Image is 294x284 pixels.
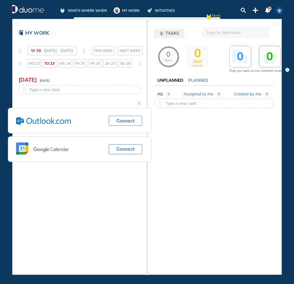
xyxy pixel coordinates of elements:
img: mywork-red-on.755fc005.svg [19,30,24,36]
div: activity-box [229,46,251,68]
div: initiatives-off [146,7,153,14]
button: this-week [92,46,115,55]
a: MY WORK [114,7,140,14]
button: All [155,90,165,98]
div: task-ellipse [52,30,56,37]
img: mywork-on.5af487f3.svg [114,7,120,14]
img: whoswherewhen-off.a3085474.svg [60,8,65,13]
div: round_unchecked [22,87,26,92]
div: activity-box [259,46,281,68]
button: Created by me [231,90,264,98]
span: UNPLANNED [157,77,183,84]
button: Connect [109,116,142,126]
span: INITIATIVES [155,8,175,14]
img: plus-topbar.b126d2c6.svg [253,8,258,13]
span: [DATE] [40,77,50,84]
div: whoswherewhen-off [59,7,66,14]
span: Done [165,59,172,63]
span: 0 [193,47,202,64]
img: new-notification.cd065810.svg [206,12,212,22]
div: activity-box [187,46,208,67]
img: fullwidthpage.7645317a.svg [274,22,279,26]
img: thin-left-arrow-grey.f0cbfd8f.svg [19,61,21,66]
div: cross-thin [135,99,144,108]
div: notification-panel-on [265,8,270,13]
button: Connect [109,144,142,154]
span: Connect [116,117,135,125]
div: thin-right-arrow-grey [83,46,86,55]
img: initiatives-off.b77ef7b9.svg [147,9,152,13]
div: thin-left-arrow-grey [19,58,21,69]
div: NaN% 0/0 [158,46,179,67]
span: FD [277,8,282,13]
span: NEXT WEEK [120,48,141,54]
a: WHO'S WHERE WHEN [59,7,107,14]
div: outlook [16,117,71,125]
span: assigned [193,64,203,67]
div: mywork-on [114,7,120,14]
img: notification-panel-on.a48c1939.svg [265,8,270,13]
img: task-ellipse.fef7074b.svg [52,30,56,37]
input: Type to find tasks [203,27,269,38]
span: Assigned to me [183,91,213,97]
span: [DATE] - [DATE] [44,47,73,54]
img: cross-bg.b2a90242.svg [285,68,289,72]
span: MY WORK [122,8,140,14]
span: NEW [193,60,202,64]
span: W 39 [31,47,41,54]
div: thin-left-arrow-grey [19,46,22,55]
div: round_unchecked [158,101,162,105]
div: cross-bg [285,68,289,72]
button: UNPLANNED [155,77,186,84]
img: thin-left-arrow-grey.f0cbfd8f.svg [19,48,22,53]
span: MY WORK [25,29,49,37]
button: Assigned to me [181,90,216,98]
img: duome-logo-whitelogo.b0ca3abf.svg [11,5,44,14]
img: round_unchecked.fea2151d.svg [158,101,162,105]
span: [DATE] [19,76,37,84]
img: thin-right-arrow-grey.874f3e01.svg [83,48,86,53]
span: WHO'S WHERE WHEN [68,8,107,14]
div: fullwidthpage [274,22,279,26]
span: TASKS [166,30,179,36]
span: 0 [159,50,177,62]
div: plus-topbar [253,8,258,13]
span: 0 [165,91,172,98]
span: 0 [264,91,270,98]
span: All [157,91,163,97]
div: google [16,142,73,156]
img: cross-thin.6f54a4cd.svg [138,102,141,105]
img: thin-right-arrow-grey.874f3e01.svg [138,61,141,66]
span: THIS WEEK [94,48,113,54]
a: duome-logo-whitelogologo-notext [11,5,44,14]
img: outlook.05b6f53f.svg [16,117,71,125]
div: thin-right-arrow-grey [138,58,141,69]
a: INITIATIVES [146,7,175,14]
span: Created by me [234,91,261,97]
span: 98 [268,7,271,10]
div: duome-logo-whitelogo [11,5,44,14]
span: 0 [216,91,222,98]
img: round_unchecked.fea2151d.svg [22,87,26,92]
div: new-notification [206,12,212,22]
div: mywork-red-on [19,30,24,36]
span: Drag your tasks to your preferred location [229,68,284,74]
span: New! [212,12,220,22]
img: tasks-icon-6184ad.77ad149c.svg [160,32,163,35]
button: PLANNED [186,77,211,84]
span: Connect [116,145,135,153]
img: search-lens.23226280.svg [241,8,246,13]
img: google.ed9f6f52.svg [16,142,73,156]
span: PLANNED [188,77,208,84]
img: fullwidthpage.7645317a.svg [15,22,20,26]
div: tasks-icon-6184ad [159,31,164,36]
div: fullwidthpage [15,22,20,26]
button: next-week [118,46,142,55]
button: tasks-icon-6184adTASKS [154,29,184,38]
div: search-lens [241,8,246,13]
